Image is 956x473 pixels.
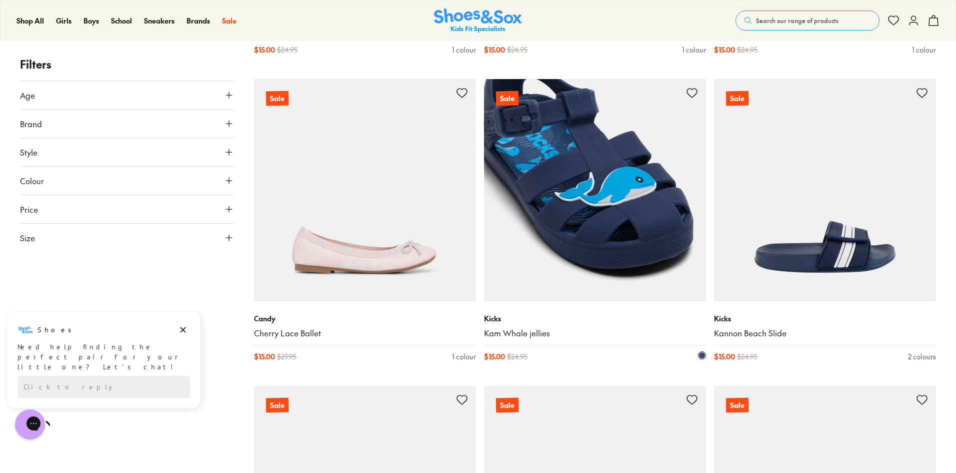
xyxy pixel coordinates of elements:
[714,328,936,339] a: Kannon Beach Slide
[507,45,527,55] span: $ 24.95
[714,45,735,55] span: $ 15.00
[737,45,757,55] span: $ 24.95
[682,45,706,55] div: 1 colour
[737,351,757,362] span: $ 24.95
[222,16,236,26] a: Sale
[495,90,519,106] p: Sale
[912,45,936,55] div: 1 colour
[37,15,77,25] h3: Shoes
[20,81,234,109] button: Age
[17,66,190,88] div: Reply to the campaigns
[20,138,234,166] button: Style
[20,195,234,223] button: Price
[484,45,505,55] span: $ 15.00
[266,397,288,412] p: Sale
[507,351,527,362] span: $ 24.95
[726,397,748,412] p: Sale
[17,12,33,28] img: Shoes logo
[254,45,275,55] span: $ 15.00
[20,110,234,138] button: Brand
[756,16,838,25] span: Search our range of products
[20,224,234,252] button: Size
[714,79,936,301] a: Sale
[452,45,476,55] div: 1 colour
[20,167,234,195] button: Colour
[277,351,296,362] span: $ 29.95
[176,13,190,27] button: Dismiss campaign
[20,146,37,158] span: Style
[20,56,234,73] p: Filters
[735,11,879,31] button: Search our range of products
[452,351,476,362] div: 1 colour
[908,351,936,362] div: 2 colours
[277,45,297,55] span: $ 24.95
[7,2,200,98] div: Campaign message
[484,313,706,324] p: Kicks
[726,91,748,106] p: Sale
[266,91,288,106] p: Sale
[254,351,275,362] span: $ 15.00
[10,406,50,443] iframe: Gorgias live chat messenger
[20,203,38,215] span: Price
[254,79,476,301] a: Sale
[20,175,44,187] span: Colour
[484,328,706,339] a: Kam Whale jellies
[254,313,476,324] p: Candy
[17,32,190,62] div: Need help finding the perfect pair for your little one? Let’s chat!
[20,232,35,244] span: Size
[83,16,99,26] a: Boys
[56,16,71,26] a: Girls
[20,118,42,130] span: Brand
[20,89,35,101] span: Age
[484,351,505,362] span: $ 15.00
[144,16,174,26] a: Sneakers
[434,9,522,33] a: Shoes & Sox
[484,79,706,301] a: Sale
[16,16,44,26] a: Shop All
[434,9,522,33] img: SNS_Logo_Responsive.svg
[714,313,936,324] p: Kicks
[7,12,200,62] div: Message from Shoes. Need help finding the perfect pair for your little one? Let’s chat!
[186,16,210,26] a: Brands
[496,397,518,412] p: Sale
[714,351,735,362] span: $ 15.00
[254,328,476,339] a: Cherry Lace Ballet
[111,16,132,26] a: School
